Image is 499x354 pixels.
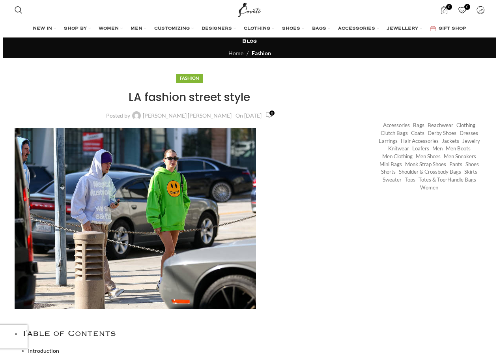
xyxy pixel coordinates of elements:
a: Men Boots (296 items) [446,145,471,152]
span: GIFT SHOP [439,26,466,32]
img: author-avatar [132,111,141,120]
div: My Wishlist [454,2,471,18]
span: WOMEN [99,26,119,32]
a: Bags (1,749 items) [413,122,424,129]
span: SHOP BY [64,26,87,32]
a: Clothing (17,479 items) [456,122,475,129]
a: 0 [454,2,471,18]
a: DESIGNERS [202,21,236,37]
a: WOMEN [99,21,123,37]
span: MEN [131,26,142,32]
a: MEN [131,21,146,37]
a: Fashion [252,50,271,56]
span: 0 [464,4,470,10]
a: SHOES [282,21,304,37]
img: GiftBag [430,26,436,31]
a: Dresses (9,345 items) [460,129,478,137]
a: Men Sneakers (154 items) [444,153,476,160]
a: NEW IN [33,21,56,37]
a: JEWELLERY [387,21,422,37]
a: CUSTOMIZING [154,21,194,37]
a: Men Shoes (1,372 items) [416,153,441,160]
a: Derby shoes (233 items) [428,129,456,137]
a: Loafers (193 items) [412,145,429,152]
span: CLOTHING [244,26,270,32]
img: la fashion street style Fashion Coveti [15,128,256,309]
a: Sweater (219 items) [383,176,402,184]
a: Men Clothing (418 items) [382,153,413,160]
a: Beachwear (431 items) [428,122,453,129]
span: SHOES [282,26,300,32]
a: Shoulder & Crossbody Bags (675 items) [399,168,461,176]
a: Fashion [180,75,199,81]
a: Pants (1,281 items) [449,161,462,168]
span: ACCESSORIES [338,26,375,32]
a: Jewelry (409 items) [462,137,480,145]
a: Tops (2,734 items) [405,176,415,184]
div: Main navigation [11,21,489,37]
a: Totes & Top-Handle Bags (361 items) [419,176,476,184]
a: Monk strap shoes (262 items) [405,161,446,168]
a: Skirts (969 items) [464,168,477,176]
a: Coats (375 items) [411,129,424,137]
a: Jackets (1,108 items) [442,137,459,145]
a: Mini Bags (369 items) [379,161,402,168]
span: DESIGNERS [202,26,232,32]
span: 0 [446,4,452,10]
a: Hair Accessories (245 items) [401,137,439,145]
a: Home [228,50,243,56]
a: BAGS [312,21,330,37]
a: Knitwear (437 items) [388,145,409,152]
a: 0 [265,111,273,120]
a: Accessories (745 items) [383,122,410,129]
span: BAGS [312,26,326,32]
a: 0 [436,2,452,18]
span: NEW IN [33,26,52,32]
a: Clutch Bags (155 items) [381,129,408,137]
span: JEWELLERY [387,26,418,32]
a: CLOTHING [244,21,274,37]
a: Shorts (286 items) [381,168,396,176]
time: On [DATE] [235,112,262,119]
a: ACCESSORIES [338,21,379,37]
h3: Blog [242,38,257,45]
a: SHOP BY [64,21,91,37]
h2: Table of Contents [21,329,364,339]
a: Women (20,739 items) [420,184,438,191]
span: Posted by [106,113,130,118]
a: Site logo [236,6,263,13]
a: Introduction [28,347,59,354]
a: GIFT SHOP [430,21,466,37]
a: Search [11,2,26,18]
span: CUSTOMIZING [154,26,190,32]
a: Earrings (185 items) [379,137,398,145]
span: 0 [269,111,275,116]
h1: LA fashion street style [15,90,364,105]
a: Shoes (294 items) [465,161,479,168]
a: Men (1,906 items) [432,145,443,152]
a: [PERSON_NAME] [PERSON_NAME] [143,113,232,118]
